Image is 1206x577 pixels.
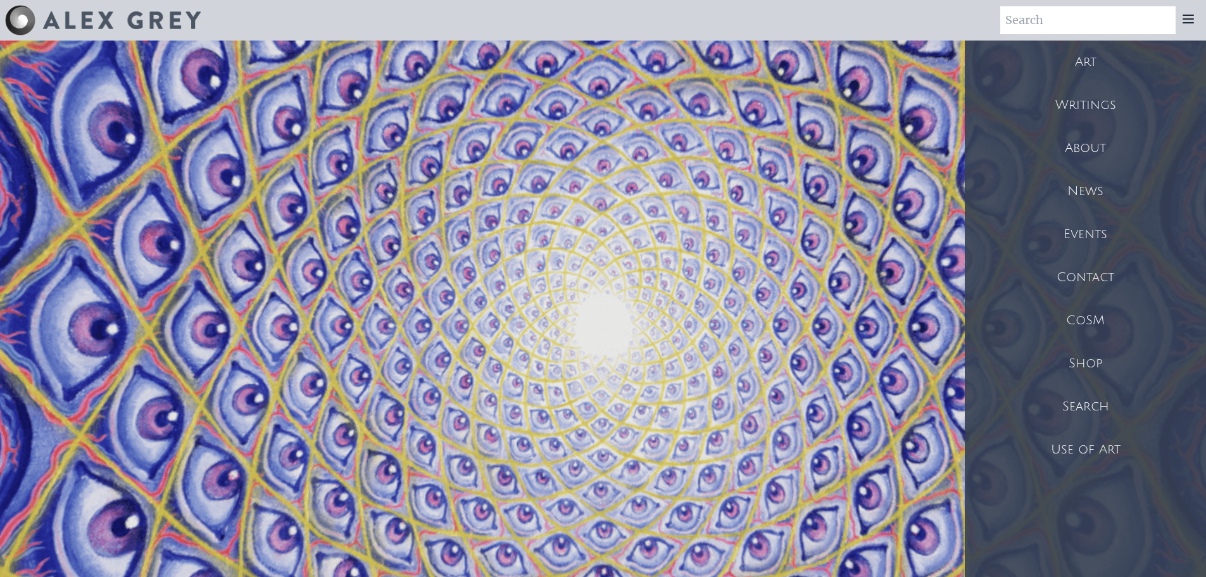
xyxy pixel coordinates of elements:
a: News [965,170,1206,213]
a: Use of Art [965,428,1206,471]
a: Contact [965,256,1206,299]
a: Writings [965,84,1206,127]
a: Shop [965,342,1206,385]
a: Art [965,41,1206,84]
a: Search [965,385,1206,428]
a: CoSM [965,299,1206,342]
a: Events [965,213,1206,256]
a: About [965,127,1206,170]
input: Search [1000,6,1176,34]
